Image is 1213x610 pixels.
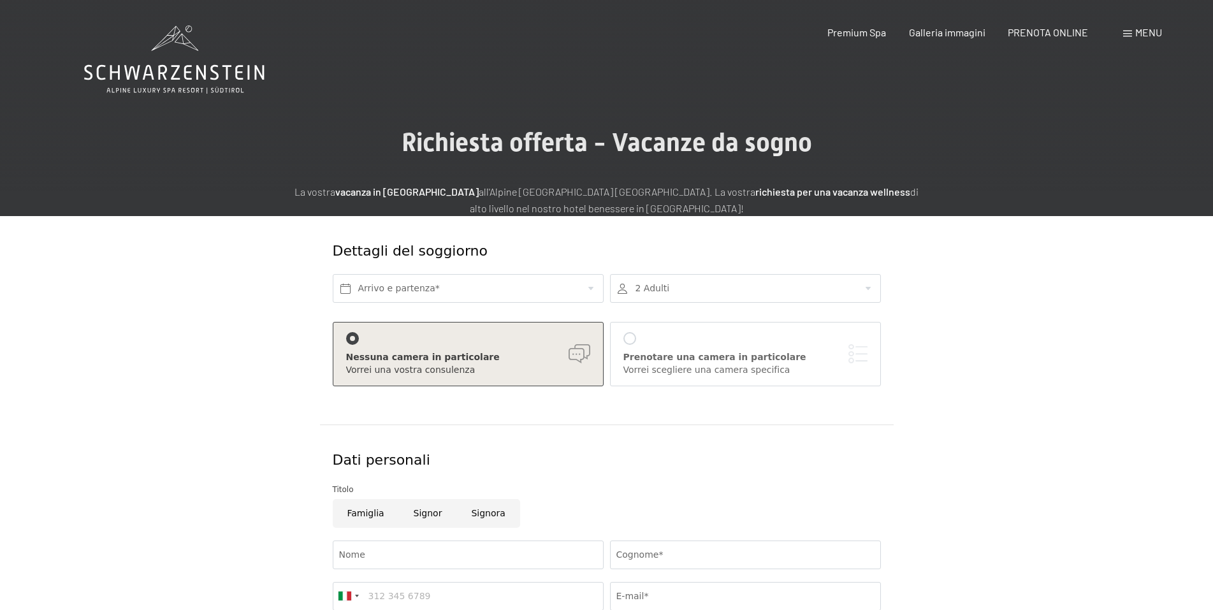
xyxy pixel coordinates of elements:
div: Titolo [333,483,881,496]
strong: vacanza in [GEOGRAPHIC_DATA] [335,185,479,198]
a: PRENOTA ONLINE [1008,26,1088,38]
div: Dati personali [333,451,881,470]
div: Nessuna camera in particolare [346,351,590,364]
div: Dettagli del soggiorno [333,242,788,261]
div: Italy (Italia): +39 [333,583,363,610]
div: Vorrei una vostra consulenza [346,364,590,377]
div: Prenotare una camera in particolare [623,351,868,364]
a: Galleria immagini [909,26,985,38]
span: Richiesta offerta - Vacanze da sogno [402,127,812,157]
a: Premium Spa [827,26,886,38]
span: Menu [1135,26,1162,38]
strong: richiesta per una vacanza wellness [755,185,910,198]
div: Vorrei scegliere una camera specifica [623,364,868,377]
p: La vostra all'Alpine [GEOGRAPHIC_DATA] [GEOGRAPHIC_DATA]. La vostra di alto livello nel nostro ho... [288,184,926,216]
